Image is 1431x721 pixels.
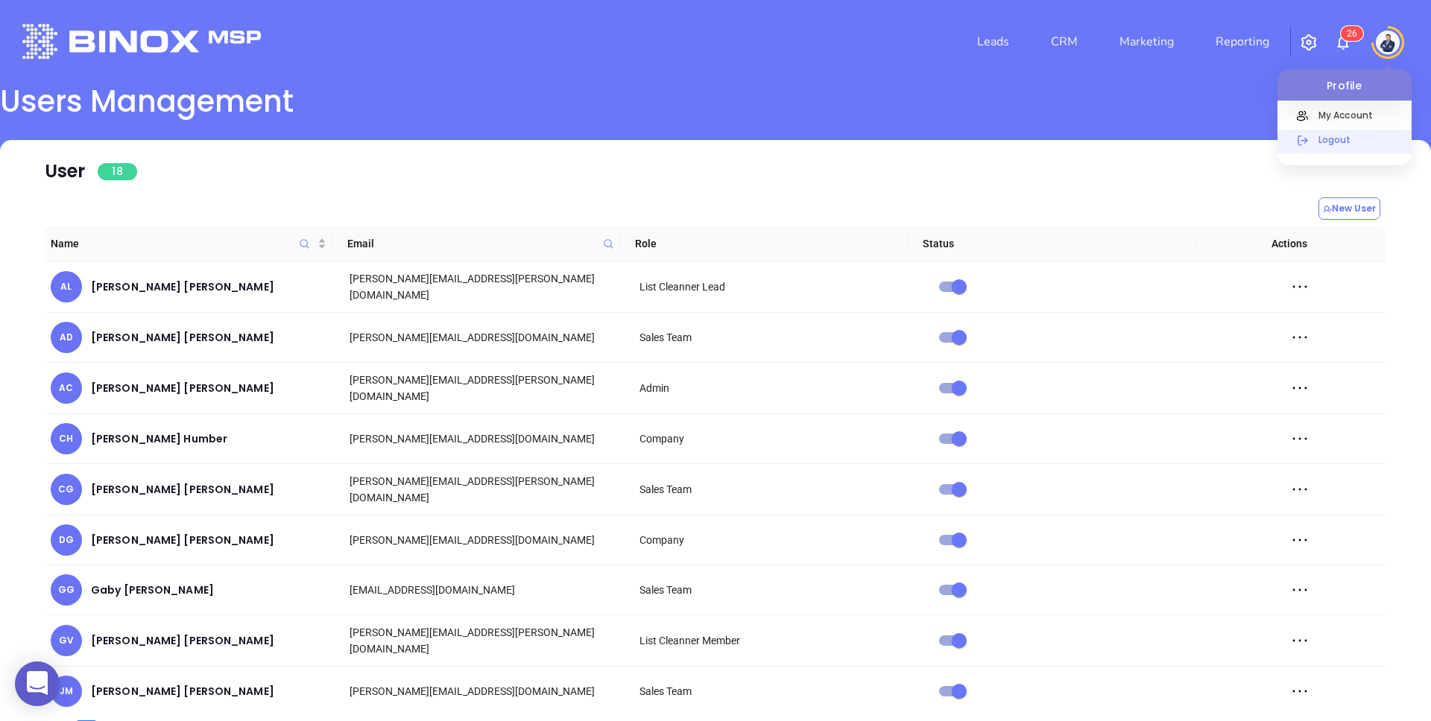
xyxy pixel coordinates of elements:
img: user [1376,31,1400,54]
div: List Cleanner Member [639,632,909,649]
div: [EMAIL_ADDRESS][DOMAIN_NAME] [350,582,619,598]
div: [PERSON_NAME] [PERSON_NAME] [91,328,274,346]
span: Name [51,235,315,252]
p: My Account [1311,107,1412,123]
div: [PERSON_NAME][EMAIL_ADDRESS][PERSON_NAME][DOMAIN_NAME] [350,473,619,506]
div: [PERSON_NAME] [PERSON_NAME] [91,531,274,549]
th: Status [908,226,1195,261]
div: GV [51,625,82,656]
div: CG [51,474,82,505]
div: Sales Team [639,582,909,598]
div: [PERSON_NAME][EMAIL_ADDRESS][DOMAIN_NAME] [350,532,619,548]
div: Gaby [PERSON_NAME] [91,581,214,599]
a: Reporting [1210,27,1275,57]
div: [PERSON_NAME] [PERSON_NAME] [91,278,274,296]
div: [PERSON_NAME][EMAIL_ADDRESS][PERSON_NAME][DOMAIN_NAME] [350,624,619,657]
div: User [45,158,137,185]
div: AL [51,271,82,302]
div: Company [639,532,909,548]
a: CRM [1045,27,1084,57]
th: Actions [1195,226,1375,261]
div: JM [51,676,82,707]
div: Company [639,431,909,447]
div: DG [51,524,82,556]
div: Sales Team [639,329,909,346]
img: iconSetting [1300,34,1318,51]
th: Role [620,226,908,261]
a: Leads [971,27,1015,57]
div: Sales Team [639,481,909,498]
div: [PERSON_NAME] [PERSON_NAME] [91,632,274,649]
div: [PERSON_NAME][EMAIL_ADDRESS][DOMAIN_NAME] [350,431,619,447]
div: [PERSON_NAME] [PERSON_NAME] [91,379,274,397]
span: 2 [1347,28,1352,39]
div: [PERSON_NAME][EMAIL_ADDRESS][DOMAIN_NAME] [350,683,619,699]
div: [PERSON_NAME] [PERSON_NAME] [91,480,274,498]
p: Logout [1311,132,1412,147]
img: logo [22,24,261,59]
div: [PERSON_NAME] Humber [91,430,227,448]
div: [PERSON_NAME][EMAIL_ADDRESS][PERSON_NAME][DOMAIN_NAME] [350,372,619,404]
div: AC [51,372,82,404]
span: 6 [1352,28,1357,39]
sup: 26 [1341,26,1363,41]
div: CH [51,423,82,454]
div: [PERSON_NAME] [PERSON_NAME] [91,682,274,700]
a: Marketing [1113,27,1180,57]
img: iconNotification [1334,34,1352,51]
p: Profile [1277,69,1412,94]
span: Email [347,235,597,252]
div: AD [51,322,82,353]
div: List Cleanner Lead [639,279,909,295]
button: New User [1318,197,1380,220]
div: Sales Team [639,683,909,699]
span: 18 [98,163,136,180]
div: Admin [639,380,909,396]
a: My Account [1277,105,1412,130]
div: GG [51,574,82,606]
div: [PERSON_NAME][EMAIL_ADDRESS][PERSON_NAME][DOMAIN_NAME] [350,270,619,303]
th: Name [45,226,332,261]
div: [PERSON_NAME][EMAIL_ADDRESS][DOMAIN_NAME] [350,329,619,346]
